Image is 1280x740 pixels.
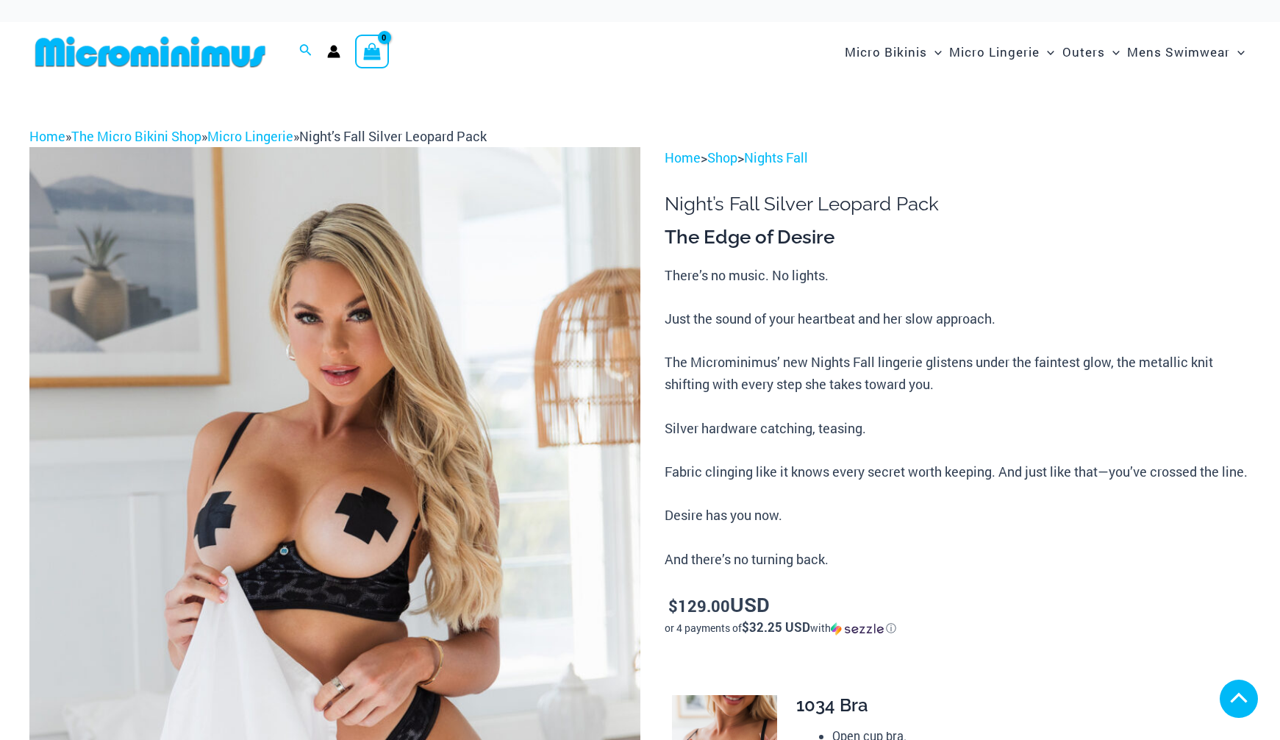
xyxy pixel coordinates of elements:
[29,127,487,145] span: » » »
[945,29,1058,74] a: Micro LingerieMenu ToggleMenu Toggle
[668,595,730,616] bdi: 129.00
[841,29,945,74] a: Micro BikinisMenu ToggleMenu Toggle
[71,127,201,145] a: The Micro Bikini Shop
[665,594,1251,617] p: USD
[744,149,808,166] a: Nights Fall
[927,33,942,71] span: Menu Toggle
[665,621,1251,636] div: or 4 payments of with
[707,149,737,166] a: Shop
[845,33,927,71] span: Micro Bikinis
[355,35,389,68] a: View Shopping Cart, empty
[839,27,1251,77] nav: Site Navigation
[665,193,1251,216] h1: Night’s Fall Silver Leopard Pack
[1105,33,1120,71] span: Menu Toggle
[742,619,810,636] span: $32.25 USD
[1062,33,1105,71] span: Outers
[1123,29,1248,74] a: Mens SwimwearMenu ToggleMenu Toggle
[1059,29,1123,74] a: OutersMenu ToggleMenu Toggle
[665,225,1251,250] h3: The Edge of Desire
[29,35,271,68] img: MM SHOP LOGO FLAT
[299,42,312,61] a: Search icon link
[949,33,1040,71] span: Micro Lingerie
[831,622,884,636] img: Sezzle
[1127,33,1230,71] span: Mens Swimwear
[327,45,340,58] a: Account icon link
[207,127,293,145] a: Micro Lingerie
[665,147,1251,169] p: > >
[29,127,65,145] a: Home
[1230,33,1245,71] span: Menu Toggle
[796,694,868,716] span: 1034 Bra
[665,265,1251,571] p: There’s no music. No lights. Just the sound of your heartbeat and her slow approach. The Micromin...
[665,621,1251,636] div: or 4 payments of$32.25 USDwithSezzle Click to learn more about Sezzle
[1040,33,1054,71] span: Menu Toggle
[668,595,678,616] span: $
[299,127,487,145] span: Night’s Fall Silver Leopard Pack
[665,149,701,166] a: Home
